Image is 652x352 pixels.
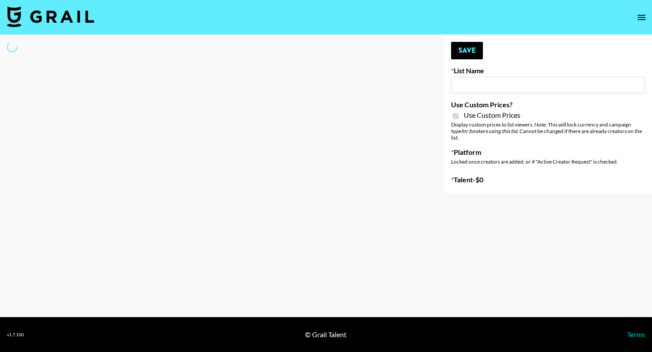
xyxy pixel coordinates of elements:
label: List Name [451,66,645,75]
button: open drawer [633,9,650,26]
label: Platform [451,148,645,157]
div: © Grail Talent [305,330,346,339]
label: Talent - $ 0 [451,175,645,184]
button: Save [451,42,483,59]
div: Locked once creators are added, or if "Active Creator Request" is checked. [451,158,645,165]
label: Use Custom Prices? [451,100,645,109]
span: Use Custom Prices [464,111,520,120]
img: Grail Talent [7,6,94,27]
div: Display custom prices to list viewers. Note: This will lock currency and campaign type . Cannot b... [451,121,645,141]
div: v 1.7.100 [7,332,24,338]
a: Terms [627,330,645,338]
em: for bookers using this list [461,128,517,134]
